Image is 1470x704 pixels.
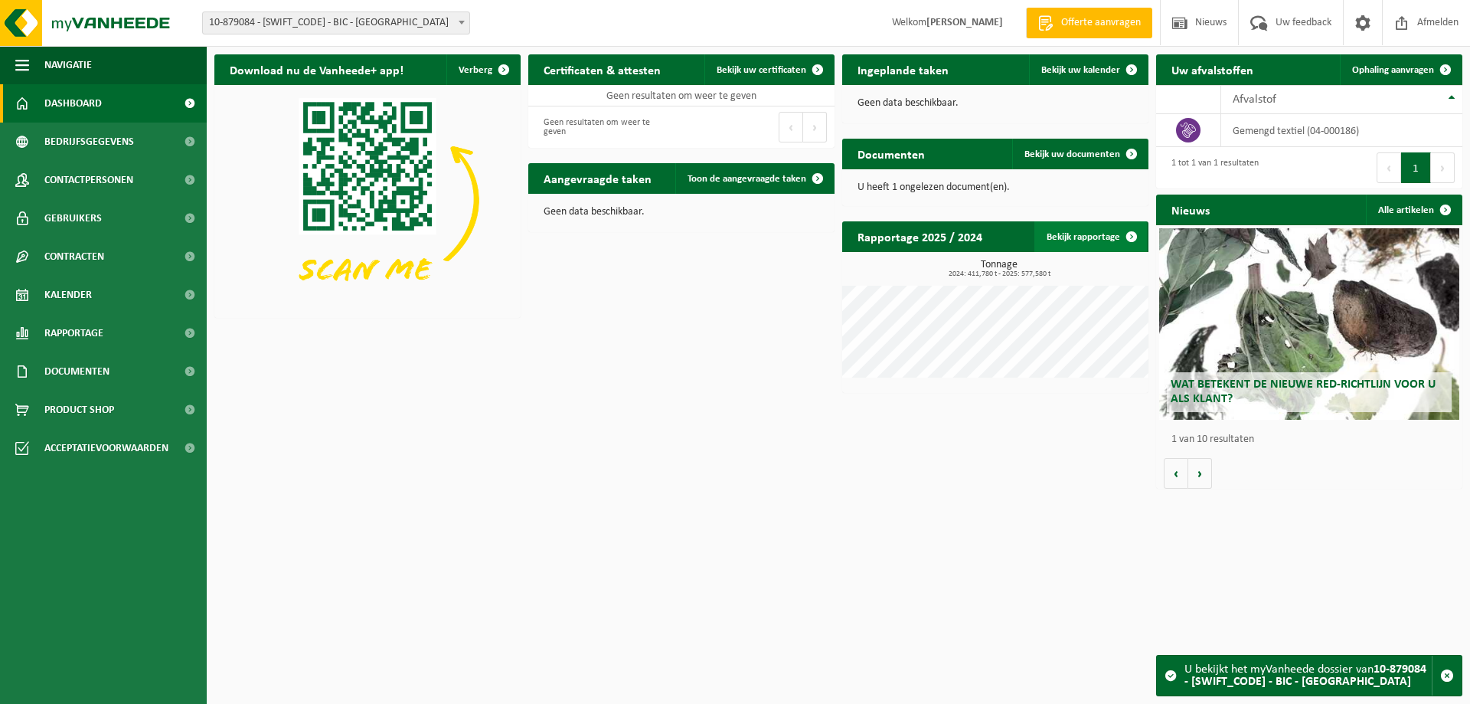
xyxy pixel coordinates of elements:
[1024,149,1120,159] span: Bekijk uw documenten
[44,161,133,199] span: Contactpersonen
[675,163,833,194] a: Toon de aangevraagde taken
[1164,151,1259,185] div: 1 tot 1 van 1 resultaten
[1366,195,1461,225] a: Alle artikelen
[1057,15,1145,31] span: Offerte aanvragen
[203,12,469,34] span: 10-879084 - TRIMATEX - BIC - ST CHAMOND
[1377,152,1401,183] button: Previous
[1184,663,1426,688] strong: 10-879084 - [SWIFT_CODE] - BIC - [GEOGRAPHIC_DATA]
[1156,54,1269,84] h2: Uw afvalstoffen
[44,429,168,467] span: Acceptatievoorwaarden
[926,17,1003,28] strong: [PERSON_NAME]
[44,123,134,161] span: Bedrijfsgegevens
[1352,65,1434,75] span: Ophaling aanvragen
[842,139,940,169] h2: Documenten
[44,391,114,429] span: Product Shop
[214,85,521,315] img: Download de VHEPlus App
[1340,54,1461,85] a: Ophaling aanvragen
[779,112,803,142] button: Previous
[44,352,109,391] span: Documenten
[528,85,835,106] td: Geen resultaten om weer te geven
[1233,93,1276,106] span: Afvalstof
[1188,458,1212,489] button: Volgende
[44,84,102,123] span: Dashboard
[44,237,104,276] span: Contracten
[688,174,806,184] span: Toon de aangevraagde taken
[803,112,827,142] button: Next
[44,46,92,84] span: Navigatie
[214,54,419,84] h2: Download nu de Vanheede+ app!
[44,276,92,314] span: Kalender
[1156,195,1225,224] h2: Nieuws
[842,54,964,84] h2: Ingeplande taken
[1401,152,1431,183] button: 1
[544,207,819,218] p: Geen data beschikbaar.
[1012,139,1147,169] a: Bekijk uw documenten
[1034,221,1147,252] a: Bekijk rapportage
[536,110,674,144] div: Geen resultaten om weer te geven
[1431,152,1455,183] button: Next
[44,314,103,352] span: Rapportage
[528,54,676,84] h2: Certificaten & attesten
[1221,114,1462,147] td: gemengd textiel (04-000186)
[842,221,998,251] h2: Rapportage 2025 / 2024
[1184,656,1432,696] div: U bekijkt het myVanheede dossier van
[446,54,519,85] button: Verberg
[850,270,1148,278] span: 2024: 411,780 t - 2025: 577,580 t
[704,54,833,85] a: Bekijk uw certificaten
[1171,434,1455,445] p: 1 van 10 resultaten
[850,260,1148,278] h3: Tonnage
[1026,8,1152,38] a: Offerte aanvragen
[1159,228,1459,420] a: Wat betekent de nieuwe RED-richtlijn voor u als klant?
[857,98,1133,109] p: Geen data beschikbaar.
[1164,458,1188,489] button: Vorige
[1029,54,1147,85] a: Bekijk uw kalender
[459,65,492,75] span: Verberg
[857,182,1133,193] p: U heeft 1 ongelezen document(en).
[528,163,667,193] h2: Aangevraagde taken
[202,11,470,34] span: 10-879084 - TRIMATEX - BIC - ST CHAMOND
[1171,378,1436,405] span: Wat betekent de nieuwe RED-richtlijn voor u als klant?
[1041,65,1120,75] span: Bekijk uw kalender
[44,199,102,237] span: Gebruikers
[717,65,806,75] span: Bekijk uw certificaten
